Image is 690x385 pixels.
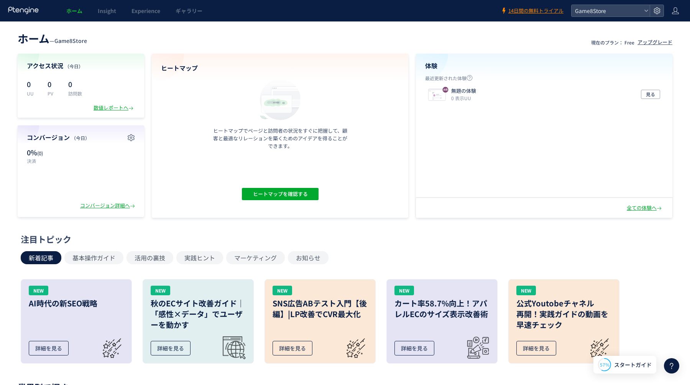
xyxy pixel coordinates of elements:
[501,7,563,15] a: 14日間の無料トライアル
[48,78,59,90] p: 0
[176,7,202,15] span: ギャラリー
[429,90,445,100] img: 62f00b68b37279f6e63465a01894223a1755765821205.jpeg
[151,341,191,355] div: 詳細を見る
[176,251,223,264] button: 実践ヒント
[21,279,132,364] a: NEWAI時代の新SEO戦略詳細を見る
[614,361,652,369] span: スタートガイド
[18,31,87,46] div: —
[27,61,135,70] h4: アクセス状況
[27,90,38,97] p: UU
[54,37,87,44] span: Game8Store
[98,7,116,15] span: Insight
[264,279,376,364] a: NEWSNS広告ABテスト入門【後編】|LP改善でCVR最大化詳細を見る
[151,298,246,330] h3: 秋のECサイト改善ガイド｜「感性×データ」でユーザーを動かす
[516,286,536,295] div: NEW
[253,188,307,200] span: ヒートマップを確認する
[94,104,135,112] div: 数値レポートへ
[27,158,77,164] p: 決済
[508,7,563,15] span: 14日間の無料トライアル
[641,90,660,99] button: 見る
[66,7,82,15] span: ホーム
[591,39,634,46] p: 現在のプラン： Free
[600,361,609,368] span: 57%
[516,341,556,355] div: 詳細を見る
[573,5,641,16] span: Game8Store
[68,90,82,97] p: 訪問数
[394,298,490,319] h3: カート率58.7%向上！アパレルECのサイズ表示改善術
[29,341,69,355] div: 詳細を見る
[71,135,90,141] span: （今日）
[425,75,663,84] p: 最近更新された体験
[21,233,665,245] div: 注目トピック
[226,251,285,264] button: マーケティング
[64,251,123,264] button: 基本操作ガイド
[425,61,663,70] h4: 体験
[451,87,476,95] p: 無題の体験
[18,31,49,46] span: ホーム
[451,95,471,101] i: 0 表示UU
[242,188,319,200] button: ヒートマップを確認する
[29,286,48,295] div: NEW
[27,78,38,90] p: 0
[80,202,136,209] div: コンバージョン詳細へ
[68,78,82,90] p: 0
[394,341,434,355] div: 詳細を見る
[29,298,124,309] h3: AI時代の新SEO戦略
[127,251,173,264] button: 活用の裏技
[273,341,312,355] div: 詳細を見る
[143,279,254,364] a: NEW秋のECサイト改善ガイド｜「感性×データ」でユーザーを動かす詳細を見る
[627,204,663,212] div: 全ての体験へ
[273,298,368,319] h3: SNS広告ABテスト入門【後編】|LP改善でCVR最大化
[508,279,619,364] a: NEW公式Youtobeチャネル再開！実践ガイドの動画を早速チェック詳細を見る
[646,90,655,99] span: 見る
[27,133,135,142] h4: コンバージョン
[161,64,399,72] h4: ヒートマップ
[211,127,349,150] p: ヒートマップでページと訪問者の状況をすぐに把握して、顧客と最適なリレーションを築くためのアイデアを得ることができます。
[27,148,77,158] p: 0%
[516,298,611,330] h3: 公式Youtobeチャネル 再開！実践ガイドの動画を 早速チェック
[637,39,672,46] div: アップグレード
[131,7,160,15] span: Experience
[65,63,83,69] span: （今日）
[151,286,170,295] div: NEW
[21,251,61,264] button: 新着記事
[273,286,292,295] div: NEW
[48,90,59,97] p: PV
[394,286,414,295] div: NEW
[37,150,43,157] span: (0)
[288,251,329,264] button: お知らせ
[386,279,498,364] a: NEWカート率58.7%向上！アパレルECのサイズ表示改善術詳細を見る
